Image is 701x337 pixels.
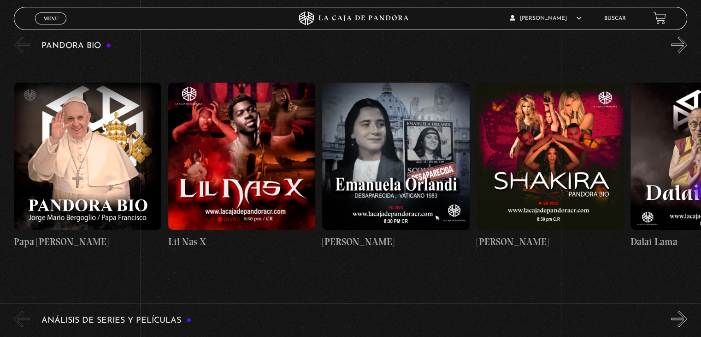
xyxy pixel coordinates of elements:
button: Next [671,311,687,327]
span: Menu [43,16,59,21]
a: [PERSON_NAME] [322,60,469,272]
a: [PERSON_NAME] [477,60,624,272]
h3: Pandora Bio [41,42,111,50]
h4: [PERSON_NAME] [322,235,469,249]
button: Previous [14,36,30,53]
h4: Lil Nas X [168,235,315,249]
a: Papa [PERSON_NAME] [14,60,161,272]
h4: Papa [PERSON_NAME] [14,235,161,249]
button: Previous [14,311,30,327]
h3: Análisis de series y películas [41,316,191,325]
a: Lil Nas X [168,60,315,272]
h4: [PERSON_NAME] [477,235,624,249]
span: Cerrar [40,23,62,30]
a: View your shopping cart [654,12,666,24]
span: [PERSON_NAME] [510,16,582,21]
button: Next [671,36,687,53]
a: Buscar [604,16,626,21]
